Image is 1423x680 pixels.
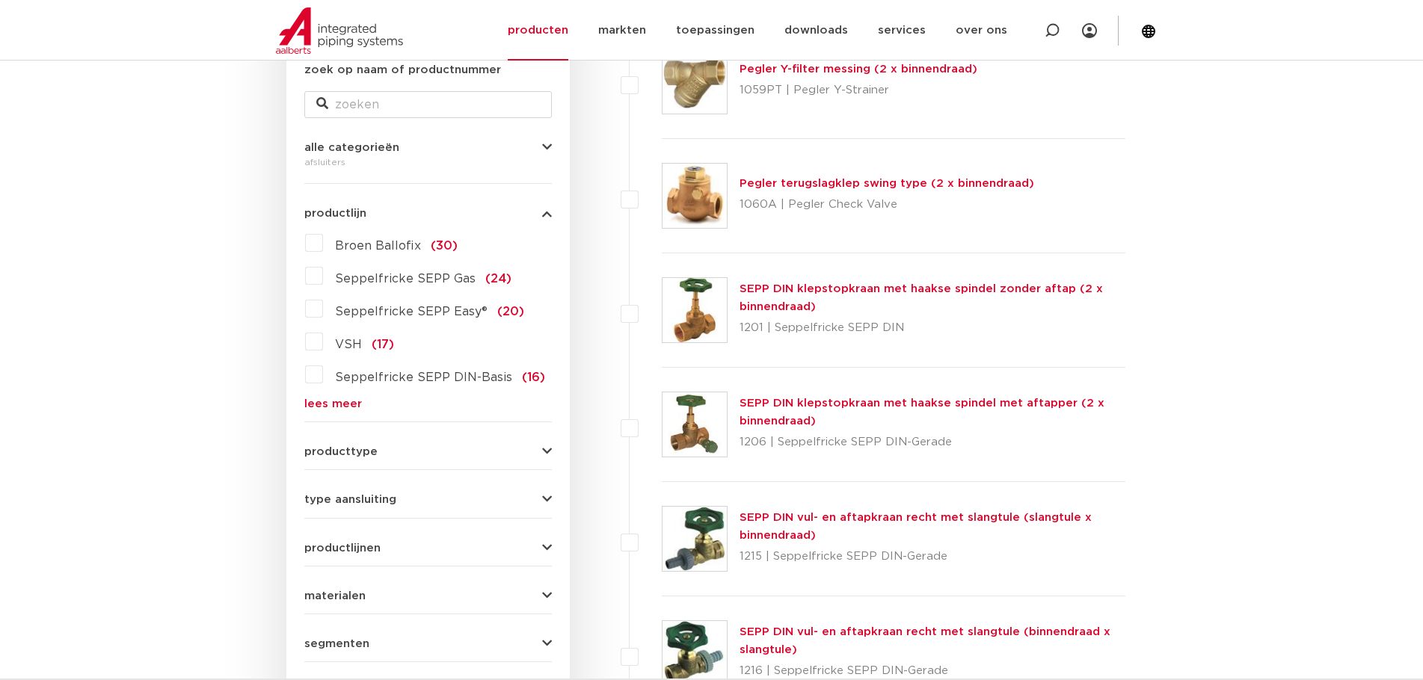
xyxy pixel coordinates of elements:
[485,273,511,285] span: (24)
[663,507,727,571] img: Thumbnail for SEPP DIN vul- en aftapkraan recht met slangtule (slangtule x binnendraad)
[740,316,1126,340] p: 1201 | Seppelfricke SEPP DIN
[304,91,552,118] input: zoeken
[740,626,1110,655] a: SEPP DIN vul- en aftapkraan recht met slangtule (binnendraad x slangtule)
[740,283,1103,312] a: SEPP DIN klepstopkraan met haakse spindel zonder aftap (2 x binnendraad)
[304,208,552,219] button: productlijn
[740,178,1034,189] a: Pegler terugslagklep swing type (2 x binnendraad)
[304,446,552,457] button: producttype
[304,142,399,153] span: alle categorieën
[663,164,727,228] img: Thumbnail for Pegler terugslagklep swing type (2 x binnendraad)
[740,193,1034,217] p: 1060A | Pegler Check Valve
[304,208,366,219] span: productlijn
[740,430,1126,454] p: 1206 | Seppelfricke SEPP DIN-Gerade
[304,543,552,554] button: productlijnen
[522,371,545,383] span: (16)
[372,339,394,350] span: (17)
[304,638,369,649] span: segmenten
[304,494,552,505] button: type aansluiting
[304,446,378,457] span: producttype
[335,339,362,350] span: VSH
[304,590,366,602] span: materialen
[335,240,421,252] span: Broen Ballofix
[304,543,381,554] span: productlijnen
[497,306,524,318] span: (20)
[740,545,1126,569] p: 1215 | Seppelfricke SEPP DIN-Gerade
[304,590,552,602] button: materialen
[304,638,552,649] button: segmenten
[304,153,552,171] div: afsluiters
[304,398,552,409] a: lees meer
[663,278,727,342] img: Thumbnail for SEPP DIN klepstopkraan met haakse spindel zonder aftap (2 x binnendraad)
[740,512,1092,541] a: SEPP DIN vul- en aftapkraan recht met slangtule (slangtule x binnendraad)
[740,398,1104,427] a: SEPP DIN klepstopkraan met haakse spindel met aftapper (2 x binnendraad)
[740,64,977,75] a: Pegler Y-filter messing (2 x binnendraad)
[304,494,396,505] span: type aansluiting
[740,78,977,102] p: 1059PT | Pegler Y-Strainer
[663,49,727,114] img: Thumbnail for Pegler Y-filter messing (2 x binnendraad)
[335,273,476,285] span: Seppelfricke SEPP Gas
[663,392,727,457] img: Thumbnail for SEPP DIN klepstopkraan met haakse spindel met aftapper (2 x binnendraad)
[335,306,488,318] span: Seppelfricke SEPP Easy®
[335,371,512,383] span: Seppelfricke SEPP DIN-Basis
[304,142,552,153] button: alle categorieën
[431,240,458,252] span: (30)
[304,61,501,79] label: zoek op naam of productnummer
